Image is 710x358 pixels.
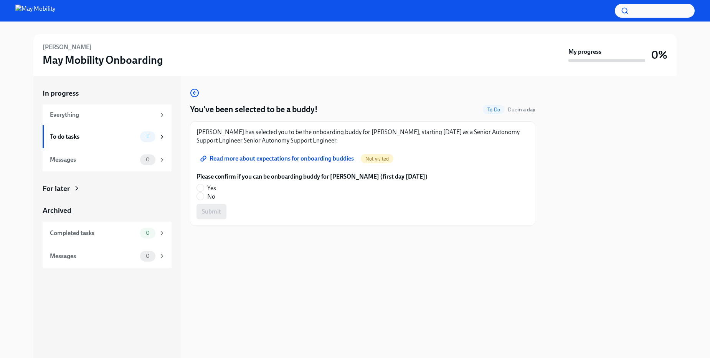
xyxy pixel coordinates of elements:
div: Messages [50,252,137,260]
span: No [207,192,215,201]
a: Read more about expectations for onboarding buddies [196,151,359,166]
strong: My progress [568,48,601,56]
h4: You've been selected to be a buddy! [190,104,318,115]
span: 1 [142,134,154,139]
p: [PERSON_NAME] has selected you to be the onboarding buddy for [PERSON_NAME], starting [DATE] as a... [196,128,529,145]
div: Completed tasks [50,229,137,237]
span: Read more about expectations for onboarding buddies [202,155,354,162]
strong: in a day [517,106,535,113]
a: To do tasks1 [43,125,172,148]
label: Please confirm if you can be onboarding buddy for [PERSON_NAME] (first day [DATE]) [196,172,428,181]
span: 0 [141,230,154,236]
div: To do tasks [50,133,137,141]
div: Everything [50,111,155,119]
a: Messages0 [43,148,172,171]
div: Messages [50,156,137,164]
div: For later [43,184,70,194]
span: Due [508,106,535,113]
span: September 5th, 2025 09:00 [508,106,535,113]
a: In progress [43,88,172,98]
a: Everything [43,104,172,125]
span: 0 [141,157,154,162]
a: Messages0 [43,245,172,268]
h6: [PERSON_NAME] [43,43,92,51]
span: To Do [483,107,505,113]
h3: 0% [651,48,667,62]
span: Not visited [361,156,393,162]
span: 0 [141,253,154,259]
span: Yes [207,184,216,192]
a: For later [43,184,172,194]
img: May Mobility [15,5,55,17]
h3: May Mobility Onboarding [43,53,163,67]
a: Archived [43,206,172,215]
a: Completed tasks0 [43,222,172,245]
